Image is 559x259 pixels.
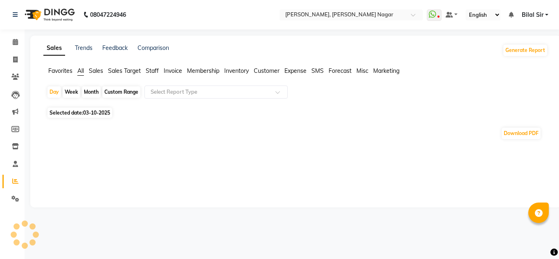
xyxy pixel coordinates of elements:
span: Invoice [164,67,182,74]
span: Selected date: [47,108,112,118]
img: logo [21,3,77,26]
a: Comparison [137,44,169,52]
a: Sales [43,41,65,56]
div: Month [82,86,101,98]
span: Sales Target [108,67,141,74]
span: Forecast [329,67,352,74]
span: Favorites [48,67,72,74]
span: Bilal Sir [522,11,543,19]
a: Trends [75,44,92,52]
span: Staff [146,67,159,74]
span: 03-10-2025 [83,110,110,116]
span: Marketing [373,67,399,74]
b: 08047224946 [90,3,126,26]
button: Generate Report [503,45,547,56]
span: Expense [284,67,307,74]
span: Sales [89,67,103,74]
span: Misc [356,67,368,74]
div: Day [47,86,61,98]
span: SMS [311,67,324,74]
span: Customer [254,67,279,74]
a: Feedback [102,44,128,52]
span: All [77,67,84,74]
span: Inventory [224,67,249,74]
button: Download PDF [502,128,541,139]
div: Week [63,86,80,98]
span: Membership [187,67,219,74]
div: Custom Range [102,86,140,98]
